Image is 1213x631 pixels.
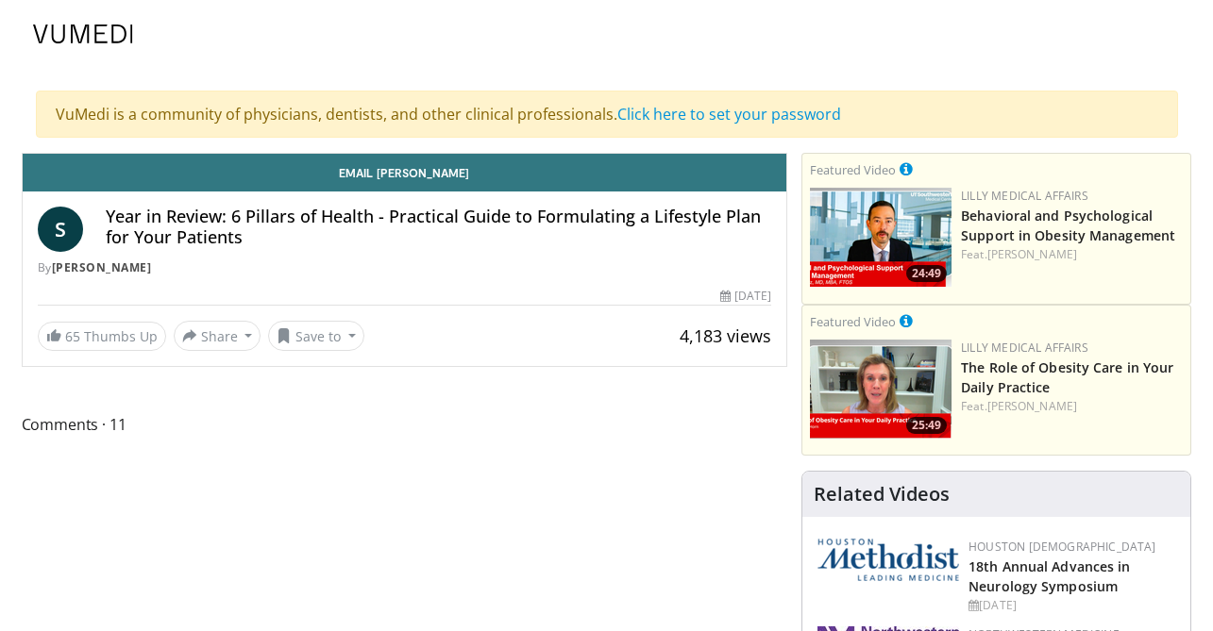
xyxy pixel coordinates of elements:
div: Feat. [961,398,1183,415]
h4: Related Videos [814,483,950,506]
small: Featured Video [810,313,896,330]
a: This is paid for by Lilly Medical Affairs [900,310,913,331]
div: [DATE] [720,288,771,305]
a: Lilly Medical Affairs [961,188,1088,204]
a: [PERSON_NAME] [987,398,1077,414]
button: Save to [268,321,364,351]
button: Share [174,321,261,351]
div: Feat. [961,246,1183,263]
div: [DATE] [969,597,1175,614]
span: Comments 11 [22,412,788,437]
span: 24:49 [906,265,947,282]
a: 25:49 [810,340,952,439]
img: ba3304f6-7838-4e41-9c0f-2e31ebde6754.png.150x105_q85_crop-smart_upscale.png [810,188,952,287]
div: By [38,259,772,276]
a: 18th Annual Advances in Neurology Symposium [969,557,1130,595]
a: Behavioral and Psychological Support in Obesity Management [961,207,1175,244]
img: e1208b6b-349f-4914-9dd7-f97803bdbf1d.png.150x105_q85_crop-smart_upscale.png [810,340,952,439]
a: This is paid for by Lilly Medical Affairs [900,158,913,179]
a: [PERSON_NAME] [987,246,1077,262]
a: [PERSON_NAME] [52,259,152,275]
span: 65 [65,327,80,345]
img: 5e4488cc-e109-4a4e-9fd9-73bb9237ee91.png.150x105_q85_autocrop_double_scale_upscale_version-0.2.png [817,539,959,581]
a: The Role of Obesity Care in Your Daily Practice [961,358,1173,396]
a: Houston [DEMOGRAPHIC_DATA] [969,539,1155,555]
a: Lilly Medical Affairs [961,340,1088,356]
div: VuMedi is a community of physicians, dentists, and other clinical professionals. [36,91,1178,138]
span: 4,183 views [680,324,771,347]
small: Featured Video [810,161,896,178]
a: Email [PERSON_NAME] [23,154,787,191]
a: 65 Thumbs Up [38,322,166,351]
a: Click here to set your password [617,104,841,125]
img: VuMedi Logo [33,25,133,43]
a: S [38,207,83,252]
span: 25:49 [906,417,947,434]
a: 24:49 [810,188,952,287]
h4: Year in Review: 6 Pillars of Health - Practical Guide to Formulating a Lifestyle Plan for Your Pa... [106,207,772,247]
